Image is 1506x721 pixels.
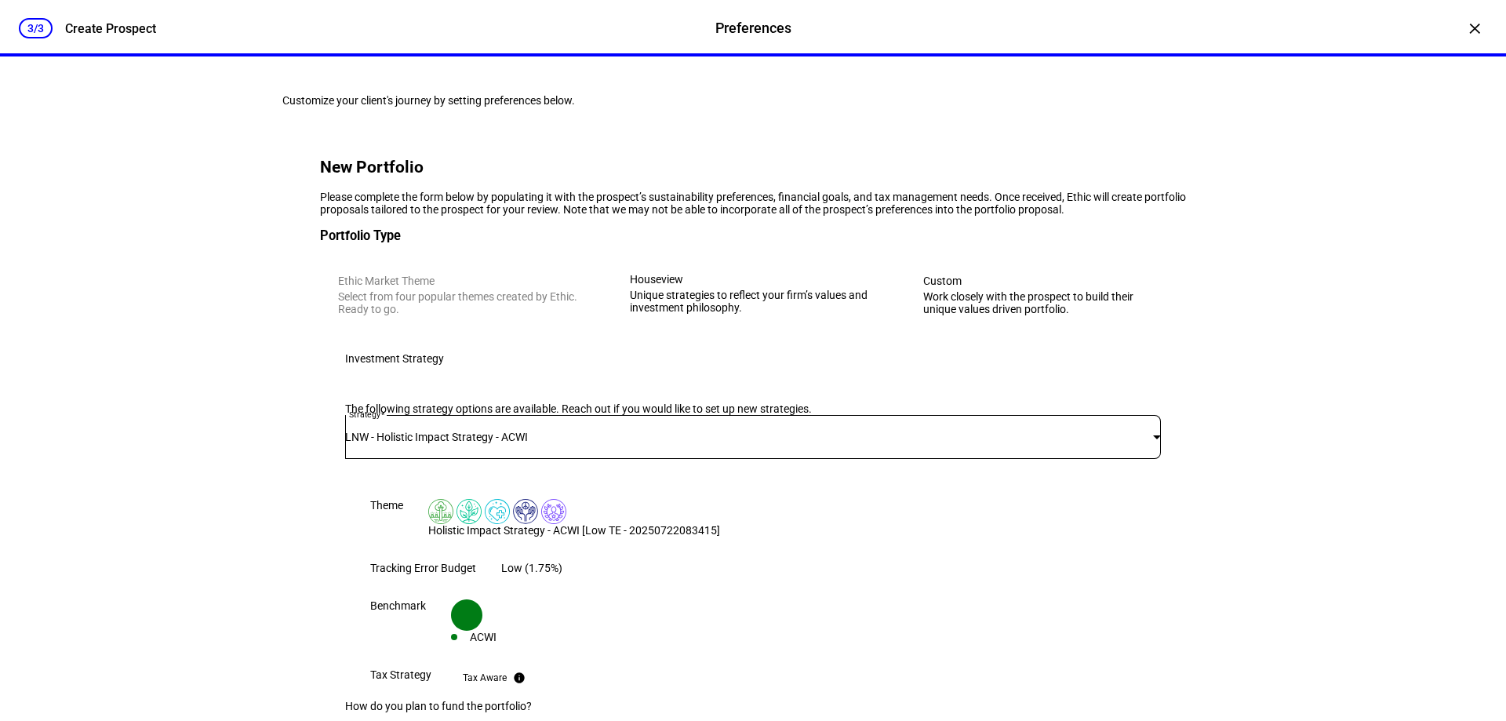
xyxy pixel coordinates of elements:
[320,228,1186,243] h3: Portfolio Type
[370,668,431,681] div: Tax Strategy
[349,410,380,419] mat-label: Strategy
[428,524,720,537] div: Holistic Impact Strategy - ACWI [Low TE - 20250722083415]
[345,352,444,365] div: Investment Strategy
[370,562,476,574] div: Tracking Error Budget
[345,402,916,415] div: The following strategy options are available. Reach out if you would like to set up new strategies.
[345,700,916,712] div: How do you plan to fund the portfolio?
[370,499,403,512] div: Theme
[463,672,507,684] div: Tax Aware
[513,672,526,684] mat-icon: info
[485,499,510,524] img: healthWellness.colored.svg
[457,499,482,524] img: climateChange.colored.svg
[19,18,53,38] div: 3/3
[541,499,566,524] img: corporateEthics.colored.svg
[715,18,791,38] div: Preferences
[370,599,426,612] div: Benchmark
[428,499,453,524] img: deforestation.colored.svg
[630,289,875,314] div: Unique strategies to reflect your firm’s values and investment philosophy.
[905,257,1186,333] eth-mega-radio-button: Custom
[613,257,892,333] eth-mega-radio-button: Houseview
[282,94,1224,107] div: Customize your client's journey by setting preferences below.
[923,275,1168,287] div: Custom
[630,273,875,286] div: Houseview
[345,431,528,443] span: LNW - Holistic Impact Strategy - ACWI
[1462,16,1487,41] div: ×
[513,499,538,524] img: humanRights.colored.svg
[501,562,562,574] div: Low (1.75%)
[320,191,1186,216] div: Please complete the form below by populating it with the prospect’s sustainability preferences, f...
[65,21,156,36] div: Create Prospect
[923,290,1168,315] div: Work closely with the prospect to build their unique values driven portfolio.
[320,158,1186,177] h2: New Portfolio
[470,631,497,643] div: ACWI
